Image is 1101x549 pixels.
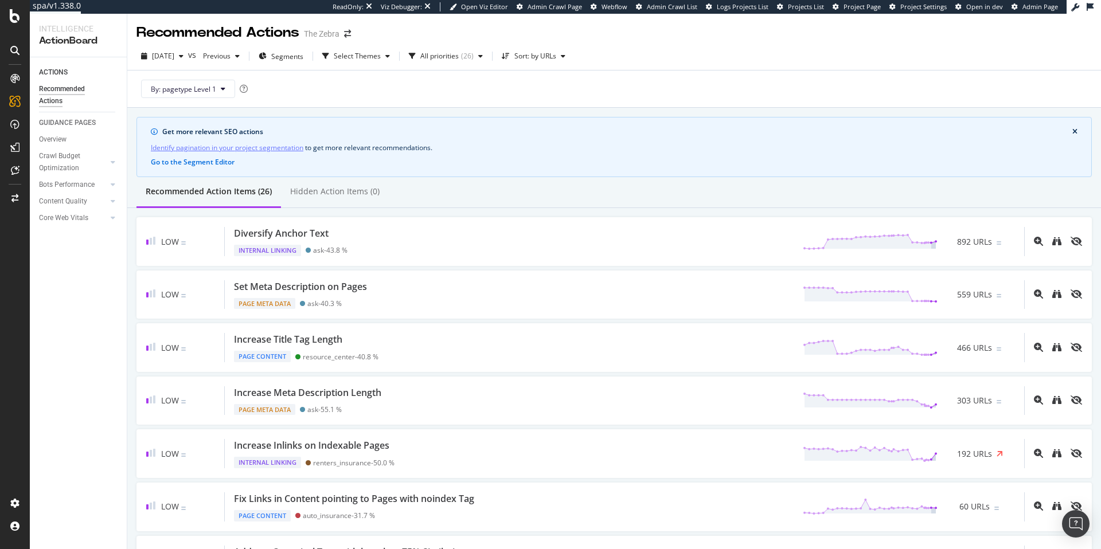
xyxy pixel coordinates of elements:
[1069,126,1080,138] button: close banner
[1052,395,1061,406] a: binoculars
[181,347,186,351] img: Equal
[1052,237,1061,246] div: binoculars
[136,47,188,65] button: [DATE]
[997,347,1001,351] img: Equal
[234,439,389,452] div: Increase Inlinks on Indexable Pages
[1052,501,1061,512] a: binoculars
[198,51,231,61] span: Previous
[39,212,88,224] div: Core Web Vitals
[1062,510,1090,538] div: Open Intercom Messenger
[39,195,107,207] a: Content Quality
[602,2,627,11] span: Webflow
[1052,343,1061,352] div: binoculars
[514,53,556,60] div: Sort: by URLs
[957,448,992,460] span: 192 URLs
[1052,236,1061,247] a: binoculars
[39,34,118,48] div: ActionBoard
[1034,449,1043,458] div: magnifying-glass-plus
[151,84,216,94] span: By: pagetype Level 1
[161,342,179,353] span: Low
[136,23,299,42] div: Recommended Actions
[234,333,342,346] div: Increase Title Tag Length
[318,47,395,65] button: Select Themes
[1034,343,1043,352] div: magnifying-glass-plus
[777,2,824,11] a: Projects List
[181,507,186,510] img: Equal
[997,400,1001,403] img: Equal
[1034,501,1043,511] div: magnifying-glass-plus
[1052,289,1061,299] div: binoculars
[1012,2,1058,11] a: Admin Page
[647,2,697,11] span: Admin Crawl List
[39,150,107,174] a: Crawl Budget Optimization
[161,236,179,247] span: Low
[1034,395,1043,405] div: magnifying-glass-plus
[39,179,107,191] a: Bots Performance
[234,404,295,415] div: Page Meta Data
[136,117,1092,177] div: info banner
[161,448,179,459] span: Low
[889,2,947,11] a: Project Settings
[313,246,348,254] div: ask - 43.8 %
[1071,289,1082,299] div: eye-slash
[254,47,308,65] button: Segments
[39,66,119,79] a: ACTIONS
[461,2,508,11] span: Open Viz Editor
[333,2,364,11] div: ReadOnly:
[344,30,351,38] div: arrow-right-arrow-left
[271,52,303,61] span: Segments
[234,280,367,293] div: Set Meta Description on Pages
[1071,237,1082,246] div: eye-slash
[957,289,992,300] span: 559 URLs
[517,2,582,11] a: Admin Crawl Page
[450,2,508,11] a: Open Viz Editor
[234,245,301,256] div: Internal Linking
[957,395,992,406] span: 303 URLs
[39,23,118,34] div: Intelligence
[528,2,582,11] span: Admin Crawl Page
[234,457,301,468] div: Internal Linking
[1052,449,1061,458] div: binoculars
[997,241,1001,245] img: Equal
[381,2,422,11] div: Viz Debugger:
[161,289,179,300] span: Low
[1022,2,1058,11] span: Admin Page
[1071,395,1082,405] div: eye-slash
[591,2,627,11] a: Webflow
[39,134,67,146] div: Overview
[303,352,378,361] div: resource_center - 40.8 %
[234,492,474,505] div: Fix Links in Content pointing to Pages with noindex Tag
[1071,343,1082,352] div: eye-slash
[404,47,487,65] button: All priorities(26)
[234,510,291,521] div: Page Content
[994,507,999,510] img: Equal
[636,2,697,11] a: Admin Crawl List
[161,501,179,512] span: Low
[234,298,295,309] div: Page Meta Data
[234,386,381,399] div: Increase Meta Description Length
[1052,395,1061,405] div: binoculars
[959,501,990,512] span: 60 URLs
[146,186,272,197] div: Recommended Action Items (26)
[1034,237,1043,246] div: magnifying-glass-plus
[420,53,459,60] div: All priorities
[1071,501,1082,511] div: eye-slash
[313,458,395,467] div: renters_insurance - 50.0 %
[307,405,342,414] div: ask - 55.1 %
[181,400,186,403] img: Equal
[706,2,768,11] a: Logs Projects List
[151,142,303,154] a: Identify pagination in your project segmentation
[957,342,992,354] span: 466 URLs
[1052,342,1061,353] a: binoculars
[39,150,99,174] div: Crawl Budget Optimization
[198,47,244,65] button: Previous
[833,2,881,11] a: Project Page
[1071,449,1082,458] div: eye-slash
[181,241,186,245] img: Equal
[39,66,68,79] div: ACTIONS
[188,49,198,61] span: vs
[39,134,119,146] a: Overview
[966,2,1003,11] span: Open in dev
[957,236,992,248] span: 892 URLs
[788,2,824,11] span: Projects List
